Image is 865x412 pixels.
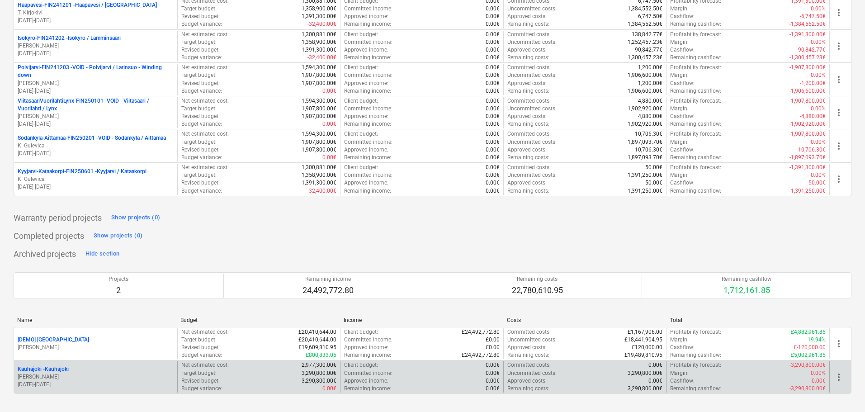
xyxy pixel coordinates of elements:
p: Net estimated cost : [181,164,229,171]
p: 0.00€ [486,71,500,79]
p: Warranty period projects [14,213,102,223]
p: 0.00€ [486,146,500,154]
p: Net estimated cost : [181,97,229,105]
p: -1,902,920.00€ [789,120,826,128]
p: 1,200.00€ [638,64,662,71]
p: Cashflow : [670,113,695,120]
p: Committed income : [344,138,392,146]
p: Margin : [670,71,689,79]
p: [DATE] - [DATE] [18,183,174,191]
p: Margin : [670,105,689,113]
p: [DATE] - [DATE] [18,150,174,157]
p: 1,907,800.00€ [302,138,336,146]
p: 0.00€ [486,87,500,95]
p: Budget variance : [181,87,222,95]
p: 1,907,800.00€ [302,105,336,113]
p: Profitability forecast : [670,328,721,336]
p: -3,290,800.00€ [789,361,826,369]
p: 0.00€ [322,87,336,95]
p: £19,609,810.95 [298,344,336,351]
p: £5,002,961.85 [791,351,826,359]
p: 0.00€ [648,361,662,369]
p: Committed income : [344,38,392,46]
p: £0.00 [486,336,500,344]
p: Remaining cashflow : [670,187,721,195]
p: 3,290,800.00€ [302,369,336,377]
p: [DATE] - [DATE] [18,87,174,95]
p: £120,000.00 [632,344,662,351]
p: Margin : [670,38,689,46]
p: Remaining costs [512,275,563,283]
p: 0.00% [811,38,826,46]
p: Remaining costs : [507,120,549,128]
span: more_vert [833,338,844,349]
p: 0.00€ [486,369,500,377]
p: Revised budget : [181,80,220,87]
p: 1,897,093.70€ [628,138,662,146]
p: -90,842.77€ [797,46,826,54]
p: 1,384,552.50€ [628,5,662,13]
p: Remaining income : [344,87,391,95]
p: 1,358,900.00€ [302,38,336,46]
p: 0.00€ [486,187,500,195]
p: -1,384,552.50€ [789,20,826,28]
p: Margin : [670,171,689,179]
p: Uncommitted costs : [507,171,557,179]
p: 0.00€ [486,179,500,187]
p: 1,391,300.00€ [302,46,336,54]
p: Profitability forecast : [670,31,721,38]
p: 0.00€ [486,13,500,20]
p: -1,907,800.00€ [789,130,826,138]
p: Budget variance : [181,120,222,128]
p: 1,384,552.50€ [628,20,662,28]
p: 2 [109,285,128,296]
p: 1,594,300.00€ [302,97,336,105]
p: £-120,000.00 [794,344,826,351]
p: 4,880.00€ [638,97,662,105]
p: Profitability forecast : [670,361,721,369]
p: 1,358,900.00€ [302,171,336,179]
p: Remaining income : [344,154,391,161]
p: Approved income : [344,344,388,351]
p: 0.00€ [486,120,500,128]
p: Client budget : [344,97,378,105]
p: Kyyjarvi-Kataakorpi-FIN250601 - Kyyjarvi / Kataakorpi [18,168,147,175]
p: Approved costs : [507,113,547,120]
div: [DEMO] [GEOGRAPHIC_DATA][PERSON_NAME] [18,336,174,351]
p: Committed costs : [507,97,551,105]
p: Committed income : [344,71,392,79]
p: -4,880.00€ [800,113,826,120]
p: 1,252,457.23€ [628,38,662,46]
p: Committed costs : [507,31,551,38]
p: -1,897,093.70€ [789,154,826,161]
button: Show projects (0) [109,211,162,225]
p: Remaining income [303,275,354,283]
p: 1,594,300.00€ [302,64,336,71]
p: £20,410,644.00 [298,328,336,336]
p: Remaining cashflow : [670,154,721,161]
p: 1,906,600.00€ [628,87,662,95]
p: 0.00€ [486,5,500,13]
p: Target budget : [181,171,217,179]
p: Approved income : [344,179,388,187]
p: Sodankyla-Aittamaa-FIN250201 - VOID - Sodankyla / Aittamaa [18,134,166,142]
p: Client budget : [344,164,378,171]
div: Show projects (0) [111,213,160,223]
p: 50.00€ [645,164,662,171]
p: [DATE] - [DATE] [18,381,174,388]
span: more_vert [833,141,844,152]
p: Haapavesi-FIN241201 - Haapavesi / [GEOGRAPHIC_DATA] [18,1,157,9]
p: Approved costs : [507,146,547,154]
p: 0.00€ [486,105,500,113]
p: Committed costs : [507,164,551,171]
p: Client budget : [344,328,378,336]
p: 1,200.00€ [638,80,662,87]
p: 1,391,300.00€ [302,179,336,187]
p: £19,489,810.95 [624,351,662,359]
p: Cashflow : [670,13,695,20]
p: Approved costs : [507,13,547,20]
p: 0.00€ [486,154,500,161]
p: -32,400.00€ [307,54,336,62]
p: Approved costs : [507,80,547,87]
p: Remaining costs : [507,54,549,62]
